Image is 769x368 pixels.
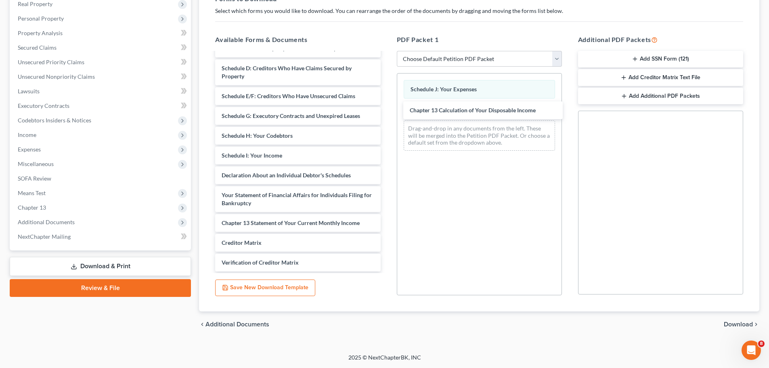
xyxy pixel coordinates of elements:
p: Select which forms you would like to download. You can rearrange the order of the documents by dr... [215,7,743,15]
span: Expenses [18,146,41,153]
span: Chapter 13 Calculation of Your Disposable Income [410,107,536,114]
button: Save New Download Template [215,280,315,297]
h5: Additional PDF Packets [578,35,743,44]
h5: PDF Packet 1 [397,35,562,44]
span: Codebtors Insiders & Notices [18,117,91,124]
iframe: Intercom live chat [742,341,761,360]
a: Unsecured Nonpriority Claims [11,69,191,84]
span: SOFA Review [18,175,51,182]
div: Drag-and-drop in any documents from the left. These will be merged into the Petition PDF Packet. ... [404,120,555,151]
a: Executory Contracts [11,99,191,113]
span: NextChapter Mailing [18,233,71,240]
a: Unsecured Priority Claims [11,55,191,69]
i: chevron_left [199,321,205,328]
span: Chapter 13 Statement of Your Current Monthly Income [222,219,360,226]
i: chevron_right [753,321,759,328]
a: Secured Claims [11,40,191,55]
span: Declaration About an Individual Debtor's Schedules [222,172,351,179]
span: Schedule H: Your Codebtors [222,132,293,139]
button: Add SSN Form (121) [578,51,743,68]
span: Verification of Creditor Matrix [222,259,299,266]
div: 2025 © NextChapterBK, INC [155,353,615,368]
a: Lawsuits [11,84,191,99]
span: Schedule I: Your Income [222,152,282,159]
span: Lawsuits [18,88,40,95]
a: NextChapter Mailing [11,229,191,244]
h5: Available Forms & Documents [215,35,380,44]
span: 8 [758,341,765,347]
a: Review & File [10,279,191,297]
a: Property Analysis [11,26,191,40]
span: Property Analysis [18,29,63,36]
span: Schedule J: Your Expenses [411,86,477,93]
a: SOFA Review [11,171,191,186]
span: Chapter 13 [18,204,46,211]
span: Personal Property [18,15,64,22]
span: Means Test [18,189,46,196]
span: Secured Claims [18,44,57,51]
span: Miscellaneous [18,160,54,167]
span: Schedule D: Creditors Who Have Claims Secured by Property [222,65,352,80]
span: Schedule C: The Property You Claim as Exempt [222,45,339,52]
button: Add Additional PDF Packets [578,88,743,105]
button: Download chevron_right [724,321,759,328]
span: Creditor Matrix [222,239,262,246]
a: chevron_left Additional Documents [199,321,269,328]
button: Add Creditor Matrix Text File [578,69,743,86]
span: Additional Documents [205,321,269,328]
span: Schedule G: Executory Contracts and Unexpired Leases [222,112,360,119]
a: Download & Print [10,257,191,276]
span: Real Property [18,0,52,7]
span: Income [18,131,36,138]
span: Download [724,321,753,328]
span: Unsecured Nonpriority Claims [18,73,95,80]
span: Executory Contracts [18,102,69,109]
span: Additional Documents [18,219,75,225]
span: Unsecured Priority Claims [18,59,84,65]
span: Your Statement of Financial Affairs for Individuals Filing for Bankruptcy [222,191,372,206]
span: Schedule E/F: Creditors Who Have Unsecured Claims [222,93,355,99]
